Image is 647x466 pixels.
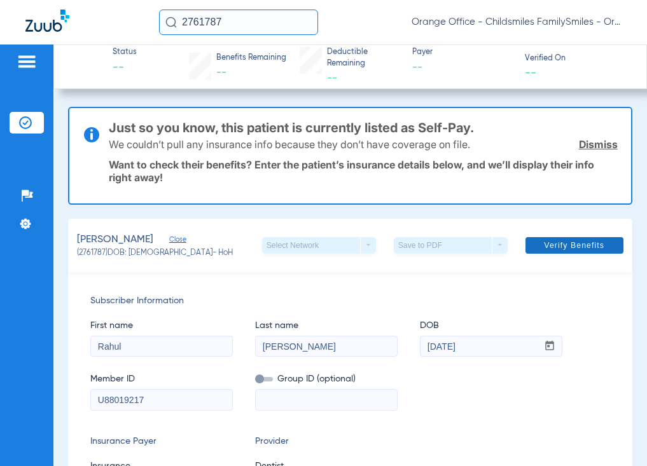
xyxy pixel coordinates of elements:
a: Dismiss [579,138,618,151]
span: Orange Office - Childsmiles FamilySmiles - Orange St Dental Associates LLC - Orange General DBA A... [412,16,622,29]
span: Group ID (optional) [255,373,398,386]
span: Member ID [90,373,233,386]
img: hamburger-icon [17,54,37,69]
span: Provider [255,435,398,448]
iframe: Chat Widget [583,405,647,466]
span: (2761787) DOB: [DEMOGRAPHIC_DATA] - HoH [77,248,233,259]
h3: Just so you know, this patient is currently listed as Self-Pay. [109,121,617,134]
img: Zuub Logo [25,10,69,32]
input: Search for patients [159,10,318,35]
span: -- [113,60,137,76]
span: Deductible Remaining [327,47,401,69]
img: info-icon [84,127,99,142]
button: Verify Benefits [525,237,623,254]
button: Open calendar [538,336,562,357]
span: Close [169,235,181,247]
span: -- [216,67,226,78]
span: Insurance Payer [90,435,233,448]
p: We couldn’t pull any insurance info because they don’t have coverage on file. [109,138,470,151]
span: Subscriber Information [90,294,609,308]
img: Search Icon [165,17,177,28]
span: -- [525,65,536,79]
span: Last name [255,319,398,332]
span: Verified On [525,53,627,65]
span: Benefits Remaining [216,53,286,64]
span: First name [90,319,233,332]
span: -- [412,60,514,76]
span: Verify Benefits [544,240,604,250]
span: DOB [420,319,562,332]
span: [PERSON_NAME] [77,232,153,248]
span: -- [327,73,337,83]
span: Payer [412,47,514,58]
p: Want to check their benefits? Enter the patient’s insurance details below, and we’ll display thei... [109,158,617,184]
span: Status [113,47,137,58]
